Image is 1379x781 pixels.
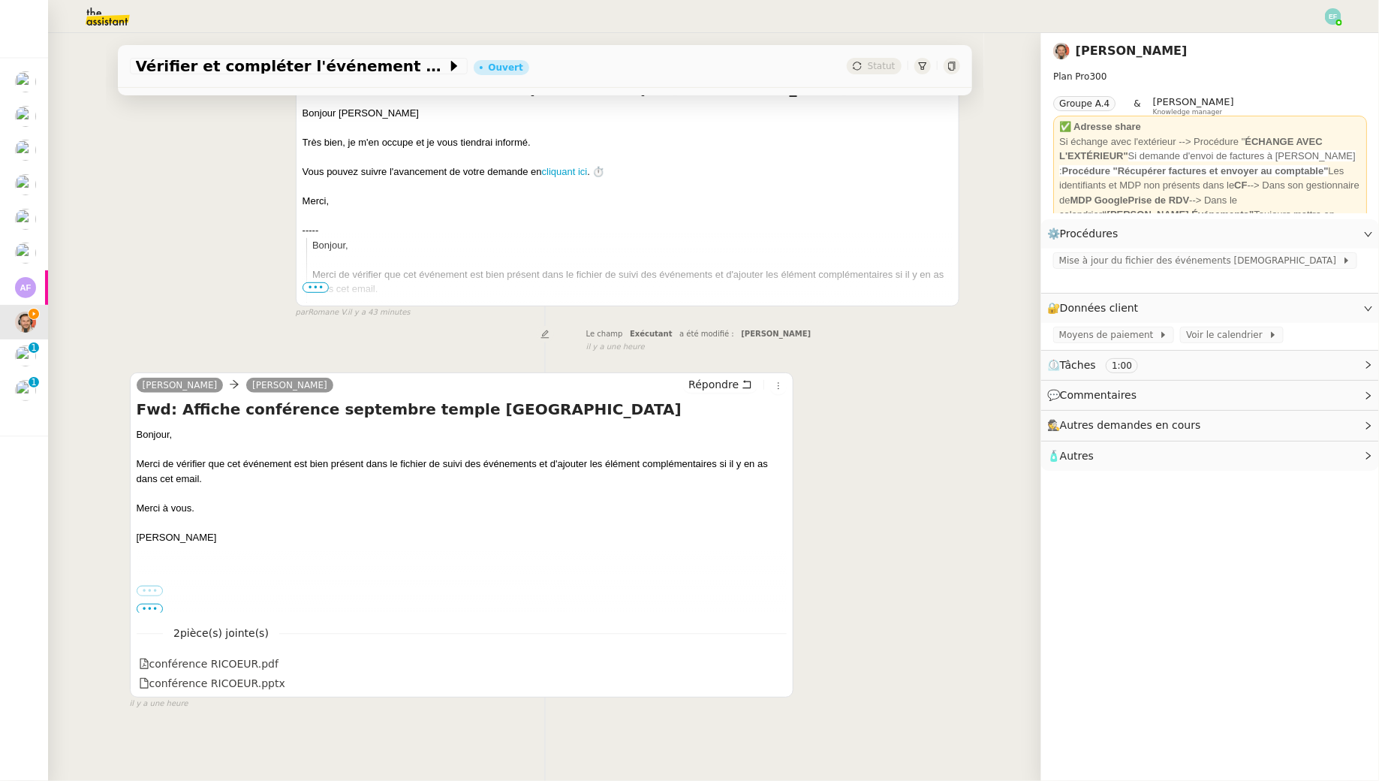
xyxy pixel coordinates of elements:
[688,377,739,392] span: Répondre
[137,427,787,515] div: Bonjour, Merci de vérifier que cet événement est bien présent dans le fichier de suivi des événem...
[252,380,327,390] span: [PERSON_NAME]
[1047,389,1143,401] span: 💬
[15,140,36,161] img: users%2FME7CwGhkVpexbSaUxoFyX6OhGQk2%2Favatar%2Fe146a5d2-1708-490f-af4b-78e736222863
[137,530,787,545] p: [PERSON_NAME]
[1041,442,1379,471] div: 🧴Autres
[15,312,36,333] img: 70aa4f02-4601-41a7-97d6-196d60f82c2f
[1153,96,1234,116] app-user-label: Knowledge manager
[1070,194,1189,206] strong: MDP GooglePrise de RDV
[137,399,787,420] h4: Fwd: Affiche conférence septembre temple [GEOGRAPHIC_DATA]
[296,306,309,319] span: par
[1041,294,1379,323] div: 🔐Données client
[15,277,36,298] img: svg
[1047,419,1208,431] span: 🕵️
[1060,419,1201,431] span: Autres demandes en cours
[1102,209,1254,220] strong: “[PERSON_NAME] Événements”
[1060,302,1139,314] span: Données client
[137,378,224,392] a: [PERSON_NAME]
[741,330,811,338] span: [PERSON_NAME]
[1053,43,1070,59] img: 70aa4f02-4601-41a7-97d6-196d60f82c2f
[1059,150,1356,176] span: Si demande d'envoi de factures à [PERSON_NAME] :
[130,698,188,710] span: il y a une heure
[15,209,36,230] img: users%2FfjlNmCTkLiVoA3HQjY3GA5JXGxb2%2Favatar%2Fstarofservice_97480retdsc0392.png
[139,656,279,673] div: conférence RICOEUR.pdf
[586,330,623,338] span: Le champ
[679,330,734,338] span: a été modifié :
[180,627,269,639] span: pièce(s) jointe(s)
[1134,96,1140,116] span: &
[1059,134,1361,281] div: Si échange avec l'extérieur --> Procédure " Les identifiants et MDP non présents dans le --> Dans...
[31,342,37,356] p: 1
[1059,136,1323,162] strong: ÉCHANGE AVEC L'EXTÉRIEUR"
[1186,327,1268,342] span: Voir le calendrier
[303,194,953,209] div: Merci,
[139,675,285,692] div: conférence RICOEUR.pptx
[1047,300,1145,317] span: 🔐
[1089,71,1107,82] span: 300
[15,243,36,264] img: users%2FSg6jQljroSUGpSfKFUOPmUmNaZ23%2Favatar%2FUntitled.png
[1059,327,1159,342] span: Moyens de paiement
[1059,121,1141,132] strong: ✅ Adresse share
[1060,389,1137,401] span: Commentaires
[1053,71,1089,82] span: Plan Pro
[1041,411,1379,440] div: 🕵️Autres demandes en cours
[1060,228,1119,240] span: Procédures
[1234,179,1247,191] strong: CF
[1076,44,1188,58] a: [PERSON_NAME]
[1041,381,1379,410] div: 💬Commentaires
[1106,358,1138,373] nz-tag: 1:00
[1047,225,1125,243] span: ⚙️
[137,586,164,596] label: •••
[303,164,953,179] div: Vous pouvez suivre l'avancement de votre demande en . ⏱️
[136,59,447,74] span: Vérifier et compléter l'événement conférence
[630,330,673,338] span: Exécutant
[303,106,953,121] div: Bonjour [PERSON_NAME]
[1047,450,1094,462] span: 🧴
[586,341,645,354] span: il y a une heure
[542,166,588,177] a: cliquant ici
[312,238,953,326] div: Bonjour, Merci de vérifier que cet événement est bien présent dans le fichier de suivi des événem...
[868,61,896,71] span: Statut
[1059,253,1342,268] span: Mise à jour du fichier des événements [DEMOGRAPHIC_DATA]
[296,306,411,319] small: Romane V.
[29,377,39,387] nz-badge-sup: 1
[1153,96,1234,107] span: [PERSON_NAME]
[15,106,36,127] img: users%2FfjlNmCTkLiVoA3HQjY3GA5JXGxb2%2Favatar%2Fstarofservice_97480retdsc0392.png
[489,63,523,72] div: Ouvert
[1060,450,1094,462] span: Autres
[15,345,36,366] img: users%2FSg6jQljroSUGpSfKFUOPmUmNaZ23%2Favatar%2FUntitled.png
[1041,219,1379,249] div: ⚙️Procédures
[1153,108,1223,116] span: Knowledge manager
[303,282,330,293] span: •••
[1053,96,1116,111] nz-tag: Groupe A.4
[15,71,36,92] img: users%2FSg6jQljroSUGpSfKFUOPmUmNaZ23%2Favatar%2FUntitled.png
[1062,165,1329,176] strong: Procédure "Récupérer factures et envoyer au comptable"
[348,306,411,319] span: il y a 43 minutes
[1060,359,1096,371] span: Tâches
[31,377,37,390] p: 1
[303,135,953,150] div: Très bien, je m'en occupe et je vous tiendrai informé.
[29,342,39,353] nz-badge-sup: 1
[303,77,953,98] h4: Fwd: Affiche conférence septembre temple [GEOGRAPHIC_DATA]
[683,376,757,393] button: Répondre
[1047,359,1151,371] span: ⏲️
[303,223,953,238] div: -----
[163,625,279,642] span: 2
[1325,8,1341,25] img: svg
[137,604,164,614] span: •••
[15,174,36,195] img: users%2FlEKjZHdPaYMNgwXp1mLJZ8r8UFs1%2Favatar%2F1e03ee85-bb59-4f48-8ffa-f076c2e8c285
[1041,351,1379,380] div: ⏲️Tâches 1:00
[15,380,36,401] img: users%2FSg6jQljroSUGpSfKFUOPmUmNaZ23%2Favatar%2FUntitled.png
